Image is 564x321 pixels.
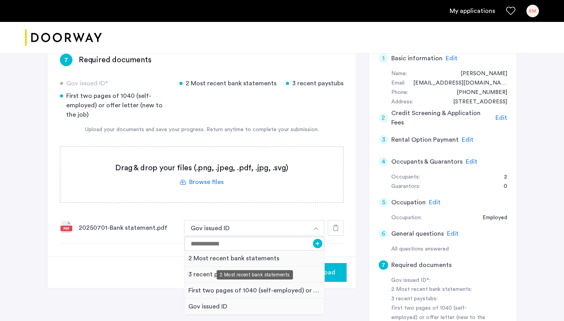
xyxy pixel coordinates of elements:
div: 1 [379,54,388,63]
h5: Occupation [391,198,426,207]
span: Edit [466,159,477,165]
div: 6 [379,229,388,238]
div: First two pages of 1040 (self-employed) or offer letter (new to the job) [60,91,170,119]
div: All questions answered [391,245,507,254]
div: 501 NE 14th Ave, ##604 [445,97,507,107]
div: Upload your documents and save your progress. Return anytime to complete your submission. [60,126,343,134]
div: Employed [475,213,507,223]
div: 2 [496,173,507,182]
div: 3 recent paystubs [286,79,343,88]
div: EM [526,5,539,17]
div: +18452709477 [449,88,507,97]
div: Occupation: [391,213,422,223]
div: Guarantors: [391,182,420,191]
img: logo [25,23,102,52]
span: Edit [447,231,459,237]
div: First two pages of 1040 (self-employed) or offer letter (new to the job) [184,283,324,299]
span: Edit [446,55,457,61]
h5: Basic information [391,54,443,63]
div: 3 recent paystubs [184,267,324,283]
button: button [304,263,347,282]
button: button [184,220,309,236]
div: 4 [379,157,388,166]
div: 3 [379,135,388,144]
button: button [308,220,324,236]
span: Edit [462,137,474,143]
div: Gov issued ID* [60,79,170,88]
span: Edit [495,115,507,121]
div: 2 [379,113,388,123]
h3: Required documents [79,54,151,65]
h5: Credit Screening & Application Fees [391,108,493,127]
img: file [60,220,72,233]
div: 3 recent paystubs: [391,294,490,304]
div: Gov issued ID [184,299,324,315]
h5: Occupants & Guarantors [391,157,463,166]
h5: Rental Option Payment [391,135,459,144]
div: Phone: [391,88,408,97]
span: Edit [429,199,441,206]
a: Favorites [506,6,515,16]
div: Elisabeth Marryshow [453,69,507,79]
div: elm10977@gmail.com [405,79,507,88]
div: 20250701-Bank statement.pdf [79,223,178,233]
div: 7 [379,260,388,270]
div: 2 Most recent bank statements [184,251,324,267]
div: Name: [391,69,407,79]
div: Occupants: [391,173,420,182]
h5: General questions [391,229,444,238]
button: + [313,239,322,248]
div: 2 Most recent bank statements: [391,285,490,294]
div: 2 Most recent bank statements [179,79,277,88]
a: My application [450,6,495,16]
div: Address: [391,97,413,107]
span: Upload [315,268,335,277]
div: Email: [391,79,405,88]
img: arrow [314,227,318,230]
a: Cazamio logo [25,23,102,52]
div: 0 [496,182,507,191]
div: 5 [379,198,388,207]
div: Gov issued ID*: [391,276,490,285]
div: 2 Most recent bank statements [217,270,293,280]
div: 7 [60,54,72,66]
h5: Required documents [391,260,452,270]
